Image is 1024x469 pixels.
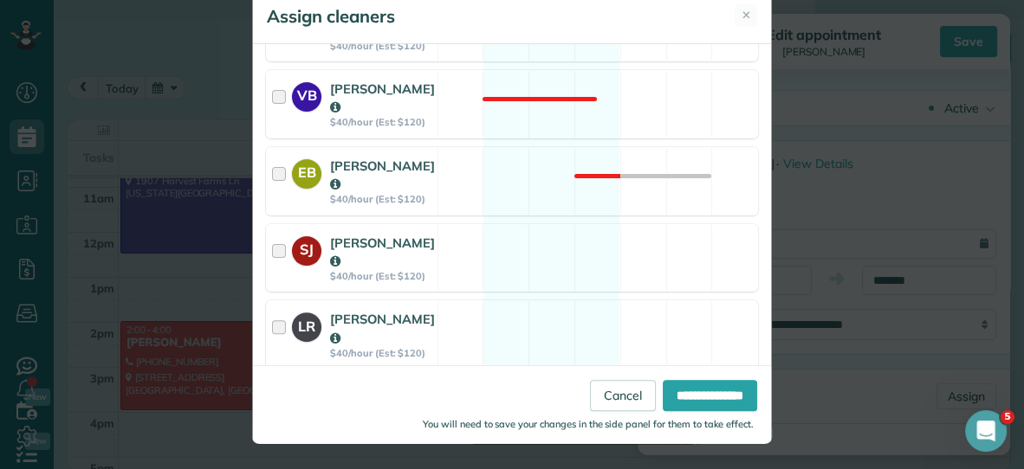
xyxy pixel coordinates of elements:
strong: $40/hour (Est: $120) [330,40,435,52]
span: 5 [1001,410,1014,424]
h5: Assign cleaners [267,4,395,29]
iframe: Intercom live chat [965,410,1007,452]
strong: $40/hour (Est: $120) [330,116,435,128]
span: ✕ [742,7,751,23]
strong: $40/hour (Est: $120) [330,193,435,205]
strong: [PERSON_NAME] [330,157,435,192]
strong: EB [292,159,321,183]
a: Cancel [590,380,656,411]
small: You will need to save your changes in the side panel for them to take effect. [423,418,754,430]
strong: $40/hour (Est: $120) [330,270,435,282]
strong: VB [292,82,321,106]
strong: SJ [292,236,321,260]
strong: [PERSON_NAME] [330,80,435,115]
strong: [PERSON_NAME] [330,234,435,269]
strong: [PERSON_NAME] [330,311,435,345]
strong: $40/hour (Est: $120) [330,347,435,359]
strong: LR [292,312,321,337]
